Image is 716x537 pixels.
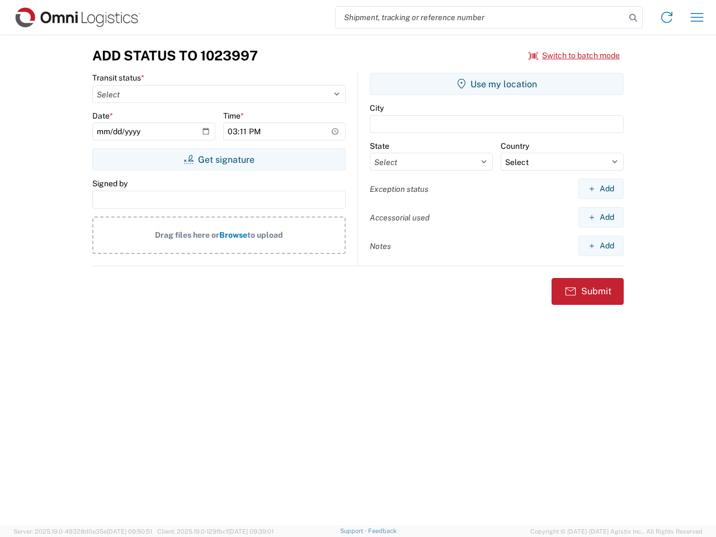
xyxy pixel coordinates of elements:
[578,235,624,256] button: Add
[92,73,144,83] label: Transit status
[92,178,128,189] label: Signed by
[336,7,625,28] input: Shipment, tracking or reference number
[370,241,391,251] label: Notes
[92,48,258,64] h3: Add Status to 1023997
[578,207,624,228] button: Add
[370,103,384,113] label: City
[370,141,389,151] label: State
[92,111,113,121] label: Date
[530,526,703,536] span: Copyright © [DATE]-[DATE] Agistix Inc., All Rights Reserved
[370,184,428,194] label: Exception status
[219,230,247,239] span: Browse
[370,213,430,223] label: Accessorial used
[501,141,529,151] label: Country
[529,46,620,65] button: Switch to batch mode
[368,527,397,534] a: Feedback
[370,73,624,95] button: Use my location
[578,178,624,199] button: Add
[155,230,219,239] span: Drag files here or
[13,528,152,535] span: Server: 2025.19.0-49328d0a35e
[228,528,274,535] span: [DATE] 09:39:01
[92,148,346,171] button: Get signature
[552,278,624,305] button: Submit
[223,111,244,121] label: Time
[340,527,368,534] a: Support
[157,528,274,535] span: Client: 2025.19.0-129fbcf
[247,230,283,239] span: to upload
[107,528,152,535] span: [DATE] 09:50:51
